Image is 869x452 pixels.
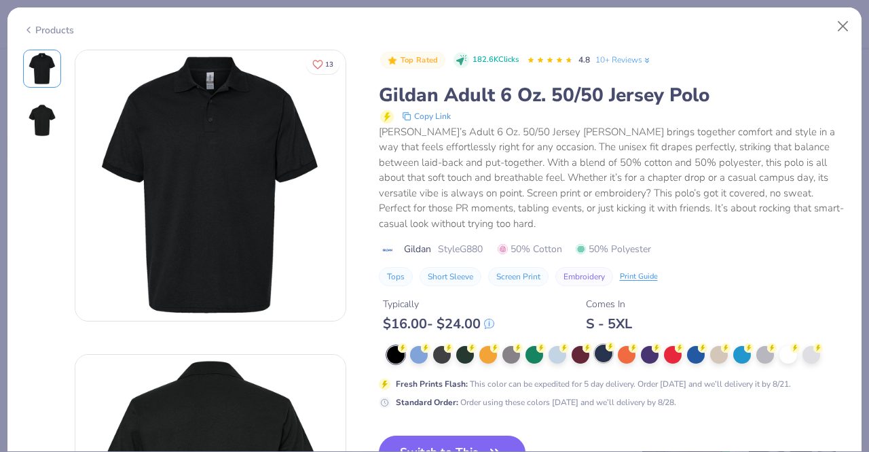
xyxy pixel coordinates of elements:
[576,242,651,256] span: 50% Polyester
[396,397,458,408] strong: Standard Order :
[379,82,847,108] div: Gildan Adult 6 Oz. 50/50 Jersey Polo
[555,267,613,286] button: Embroidery
[396,378,791,390] div: This color can be expedited for 5 day delivery. Order [DATE] and we’ll delivery it by 8/21.
[620,271,658,283] div: Print Guide
[383,315,494,332] div: $ 16.00 - $ 24.00
[306,54,339,74] button: Like
[401,56,439,64] span: Top Rated
[578,54,590,65] span: 4.8
[498,242,562,256] span: 50% Cotton
[420,267,481,286] button: Short Sleeve
[379,124,847,232] div: [PERSON_NAME]’s Adult 6 Oz. 50/50 Jersey [PERSON_NAME] brings together comfort and style in a way...
[396,379,468,389] strong: Fresh Prints Flash :
[379,267,413,286] button: Tops
[23,23,74,37] div: Products
[26,104,58,137] img: Back
[387,55,398,66] img: Top Rated sort
[380,52,445,69] button: Badge Button
[396,396,676,408] div: Order using these colors [DATE] and we’ll delivery by 8/28.
[586,315,632,332] div: S - 5XL
[383,297,494,311] div: Typically
[379,245,397,256] img: brand logo
[75,50,346,321] img: Front
[473,54,519,66] span: 182.6K Clicks
[398,108,455,124] button: copy to clipboard
[404,242,431,256] span: Gildan
[438,242,483,256] span: Style G880
[325,61,333,68] span: 13
[527,50,573,71] div: 4.8 Stars
[488,267,549,286] button: Screen Print
[595,54,652,66] a: 10+ Reviews
[26,52,58,85] img: Front
[586,297,632,311] div: Comes In
[830,14,856,39] button: Close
